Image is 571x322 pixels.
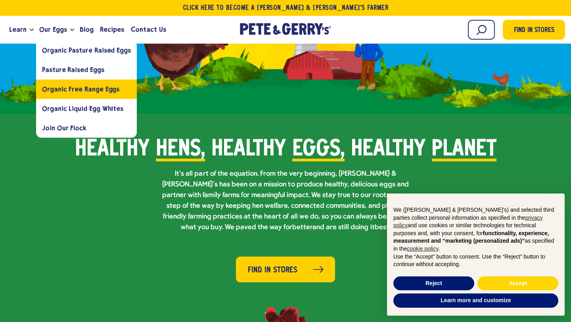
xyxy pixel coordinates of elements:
button: Open the dropdown menu for Learn [30,29,34,31]
span: Learn [9,25,27,34]
span: eggs, [292,138,345,161]
button: Reject [393,276,474,291]
span: Our Eggs [39,25,67,34]
button: Open the dropdown menu for Our Eggs [70,29,74,31]
span: Find in Stores [248,264,297,276]
span: Contact Us [131,25,166,34]
span: Blog [80,25,94,34]
span: Organic Pasture Raised Eggs [42,46,131,54]
span: Join Our Flock [42,124,86,132]
a: Learn [6,19,30,40]
p: It’s all part of the equation. From the very beginning, [PERSON_NAME] & [PERSON_NAME]’s has been ... [159,169,412,233]
span: hens, [156,138,205,161]
a: Organic Liquid Egg Whites [36,99,137,118]
button: Accept [477,276,558,291]
a: Find in Stores [503,20,565,40]
a: Contact Us [128,19,169,40]
span: Healthy [75,138,149,161]
strong: best [375,224,389,231]
a: Find in Stores [236,257,335,282]
a: Organic Pasture Raised Eggs [36,40,137,60]
span: healthy [211,138,286,161]
a: Organic Free Range Eggs [36,79,137,99]
a: Pasture Raised Eggs [36,60,137,79]
div: Notice [381,187,571,322]
a: cookie policy [407,245,438,252]
p: We ([PERSON_NAME] & [PERSON_NAME]'s) and selected third parties collect personal information as s... [393,206,558,253]
a: Blog [77,19,97,40]
span: Find in Stores [514,25,554,36]
input: Search [468,20,495,40]
span: Organic Free Range Eggs [42,85,119,93]
span: planet [432,138,496,161]
span: Recipes [100,25,124,34]
a: Join Our Flock [36,118,137,138]
button: Learn more and customize [393,293,558,308]
span: Pasture Raised Eggs [42,66,104,73]
strong: better [292,224,312,231]
a: Our Eggs [36,19,70,40]
p: Use the “Accept” button to consent. Use the “Reject” button to continue without accepting. [393,253,558,268]
span: Organic Liquid Egg Whites [42,105,123,112]
a: Recipes [97,19,127,40]
span: healthy [351,138,425,161]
